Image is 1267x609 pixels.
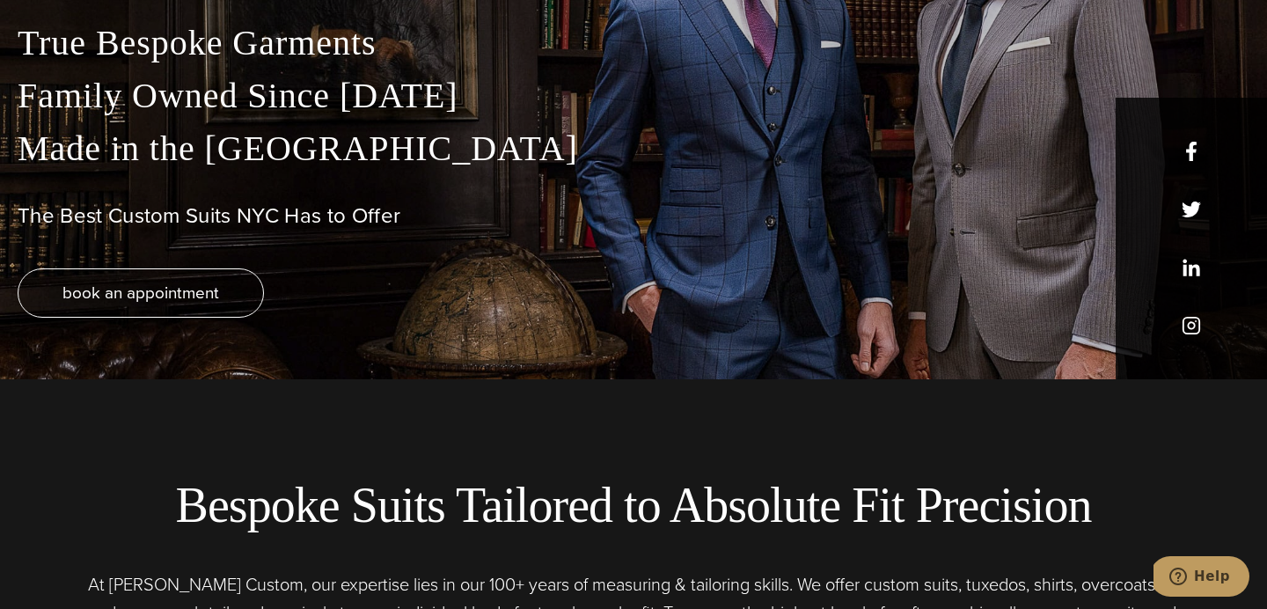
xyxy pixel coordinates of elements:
span: book an appointment [62,280,219,305]
h2: Bespoke Suits Tailored to Absolute Fit Precision [18,476,1249,535]
a: book an appointment [18,268,264,318]
iframe: Opens a widget where you can chat to one of our agents [1153,556,1249,600]
h1: The Best Custom Suits NYC Has to Offer [18,203,1249,229]
p: True Bespoke Garments Family Owned Since [DATE] Made in the [GEOGRAPHIC_DATA] [18,17,1249,175]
